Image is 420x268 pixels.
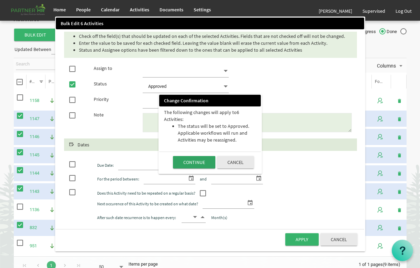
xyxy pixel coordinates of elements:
[164,109,239,122] span: 6 Activities
[164,97,247,104] span: Change Confirmation
[178,123,256,143] li: The status will be set to Approved. Applicable workflows will run and Activities may be reassigned.
[217,156,254,168] button: Cancel
[173,156,215,168] button: Continue
[164,109,256,123] div: The following changes will apply to :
